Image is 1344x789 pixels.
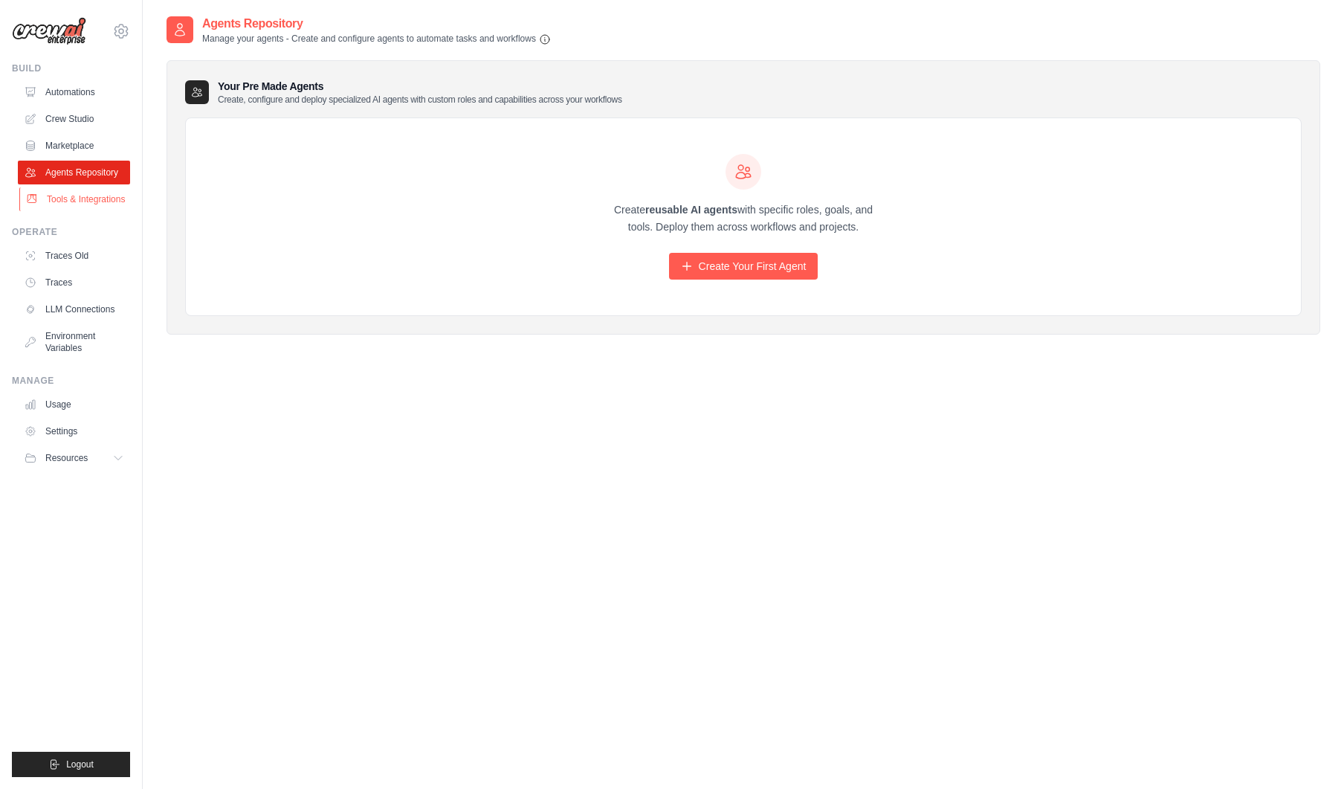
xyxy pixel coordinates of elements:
a: Automations [18,80,130,104]
a: Environment Variables [18,324,130,360]
p: Create with specific roles, goals, and tools. Deploy them across workflows and projects. [601,202,886,236]
strong: reusable AI agents [645,204,737,216]
span: Logout [66,759,94,770]
a: Tools & Integrations [19,187,132,211]
p: Manage your agents - Create and configure agents to automate tasks and workflows [202,33,551,45]
h3: Your Pre Made Agents [218,79,622,106]
button: Logout [12,752,130,777]
div: Manage [12,375,130,387]
p: Create, configure and deploy specialized AI agents with custom roles and capabilities across your... [218,94,622,106]
a: Create Your First Agent [669,253,818,280]
div: Operate [12,226,130,238]
a: Marketplace [18,134,130,158]
a: Traces [18,271,130,294]
a: Usage [18,393,130,416]
span: Resources [45,452,88,464]
a: LLM Connections [18,297,130,321]
div: Build [12,62,130,74]
a: Settings [18,419,130,443]
img: Logo [12,17,86,45]
a: Crew Studio [18,107,130,131]
h2: Agents Repository [202,15,551,33]
button: Resources [18,446,130,470]
a: Agents Repository [18,161,130,184]
a: Traces Old [18,244,130,268]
